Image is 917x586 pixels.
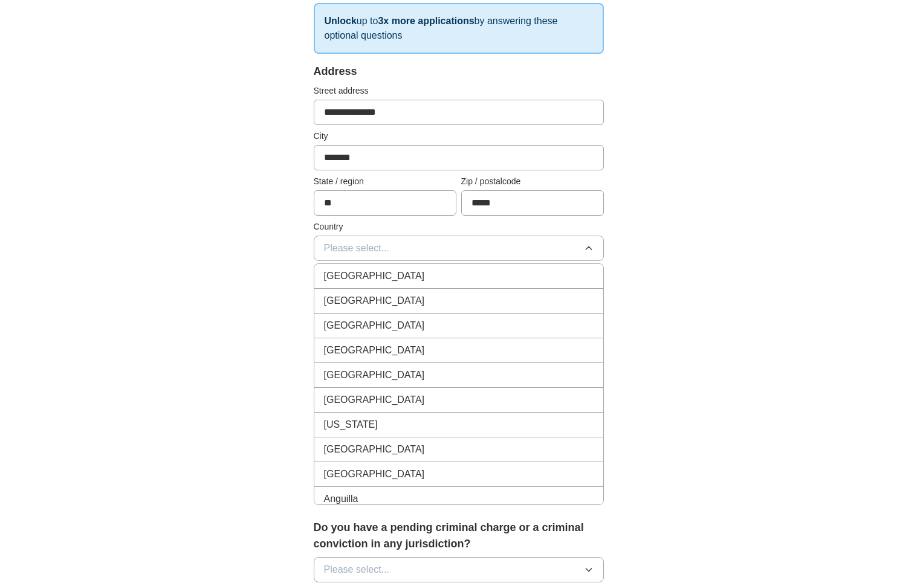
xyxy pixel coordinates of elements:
div: Address [314,63,604,80]
label: Zip / postalcode [461,175,604,188]
button: Please select... [314,557,604,582]
button: Please select... [314,236,604,261]
span: [GEOGRAPHIC_DATA] [324,442,425,457]
span: [GEOGRAPHIC_DATA] [324,294,425,308]
span: Anguilla [324,492,358,506]
span: [GEOGRAPHIC_DATA] [324,467,425,481]
span: [GEOGRAPHIC_DATA] [324,393,425,407]
label: Country [314,221,604,233]
strong: 3x more applications [378,16,474,26]
span: [GEOGRAPHIC_DATA] [324,318,425,333]
label: Street address [314,85,604,97]
label: City [314,130,604,143]
span: Please select... [324,562,390,577]
span: [GEOGRAPHIC_DATA] [324,269,425,283]
span: [GEOGRAPHIC_DATA] [324,343,425,358]
span: [US_STATE] [324,417,378,432]
span: [GEOGRAPHIC_DATA] [324,368,425,382]
label: State / region [314,175,456,188]
label: Do you have a pending criminal charge or a criminal conviction in any jurisdiction? [314,520,604,552]
span: Please select... [324,241,390,256]
p: up to by answering these optional questions [314,3,604,54]
strong: Unlock [325,16,357,26]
